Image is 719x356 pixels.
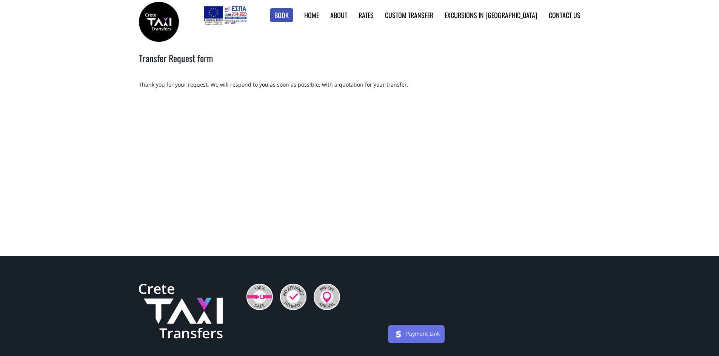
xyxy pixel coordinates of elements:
img: stripe [393,328,405,340]
a: Crete Taxi Transfers | Crete Taxi Transfers search results | Crete Taxi Transfers [139,17,179,25]
img: No Advance Payment [280,284,306,310]
a: Payment Link [406,330,440,337]
img: Crete Taxi Transfers [139,284,223,339]
a: Book [270,8,293,22]
a: Excursions in [GEOGRAPHIC_DATA] [445,10,537,20]
img: 100% Safe [246,284,273,310]
img: Crete Taxi Transfers | Crete Taxi Transfers search results | Crete Taxi Transfers [139,2,179,42]
div: Thank you for your request. We will respond to you as soon as possible, with a quotation for your... [139,81,580,89]
a: About [330,10,347,20]
h2: Transfer Request form [139,52,580,75]
a: Rates [359,10,374,20]
a: Custom Transfer [385,10,433,20]
a: Home [304,10,319,20]
a: Contact us [549,10,580,20]
img: e-bannersEUERDF180X90.jpg [203,4,248,26]
img: Pay On Arrival [314,284,340,310]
